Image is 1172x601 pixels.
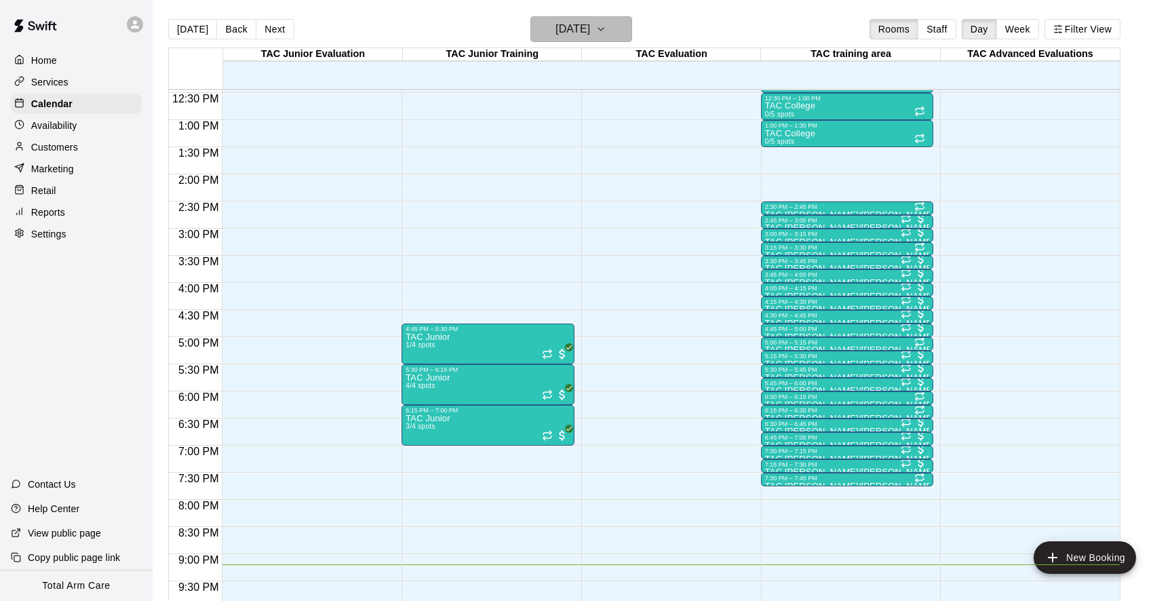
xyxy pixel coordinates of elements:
[914,307,928,320] span: All customers have paid
[169,93,222,104] span: 12:30 PM
[761,120,934,147] div: 1:00 PM – 1:30 PM: TAC College
[175,364,222,376] span: 5:30 PM
[582,48,761,61] div: TAC Evaluation
[11,137,142,157] a: Customers
[761,378,934,391] div: 5:45 PM – 6:00 PM: TAC Todd/Brad
[175,391,222,403] span: 6:00 PM
[28,478,76,491] p: Contact Us
[901,254,912,265] span: Recurring event
[765,421,930,427] div: 6:30 PM – 6:45 PM
[31,162,74,176] p: Marketing
[901,416,912,427] span: Recurring event
[11,50,142,71] a: Home
[555,20,590,39] h6: [DATE]
[914,279,928,293] span: All customers have paid
[765,312,930,319] div: 4:30 PM – 4:45 PM
[11,115,142,136] a: Availability
[406,423,435,430] span: 3/4 spots filled
[914,201,925,212] span: Recurring event
[555,347,569,361] span: All customers have paid
[406,366,570,373] div: 5:30 PM – 6:15 PM
[914,133,925,144] span: Recurring event
[761,337,934,351] div: 5:00 PM – 5:15 PM: TAC Tom/Mike
[914,391,925,402] span: Recurring event
[765,380,930,387] div: 5:45 PM – 6:00 PM
[542,349,553,360] span: Recurring event
[406,326,570,332] div: 4:45 PM – 5:30 PM
[175,229,222,240] span: 3:00 PM
[914,404,925,415] span: Recurring event
[765,434,930,441] div: 6:45 PM – 7:00 PM
[901,227,912,237] span: Recurring event
[765,475,930,482] div: 7:30 PM – 7:45 PM
[175,554,222,566] span: 9:00 PM
[175,256,222,267] span: 3:30 PM
[555,388,569,402] span: All customers have paid
[761,473,934,486] div: 7:30 PM – 7:45 PM: TAC Todd/Brad
[256,19,294,39] button: Next
[530,16,632,42] button: [DATE]
[918,19,956,39] button: Staff
[765,298,930,305] div: 4:15 PM – 4:30 PM
[403,48,582,61] div: TAC Junior Training
[765,461,930,468] div: 7:15 PM – 7:30 PM
[31,54,57,67] p: Home
[901,322,912,332] span: Recurring event
[765,393,930,400] div: 6:00 PM – 6:15 PM
[31,75,69,89] p: Services
[765,339,930,346] div: 5:00 PM – 5:15 PM
[175,337,222,349] span: 5:00 PM
[761,242,934,256] div: 3:15 PM – 3:30 PM: TAC Tom/Mike
[761,432,934,446] div: 6:45 PM – 7:00 PM: TAC Todd/Brad
[761,351,934,364] div: 5:15 PM – 5:30 PM: TAC Tom/Mike
[402,405,574,446] div: 6:15 PM – 7:00 PM: TAC Junior
[11,180,142,201] a: Retail
[914,347,928,361] span: All customers have paid
[914,415,928,429] span: All customers have paid
[406,382,435,389] span: 4/4 spots filled
[765,448,930,454] div: 7:00 PM – 7:15 PM
[914,252,928,266] span: All customers have paid
[914,361,928,374] span: All customers have paid
[765,353,930,360] div: 5:15 PM – 5:30 PM
[761,446,934,459] div: 7:00 PM – 7:15 PM: TAC Todd/Brad
[914,320,928,334] span: All customers have paid
[765,217,930,224] div: 2:45 PM – 3:00 PM
[962,19,997,39] button: Day
[216,19,256,39] button: Back
[914,106,925,117] span: Recurring event
[761,459,934,473] div: 7:15 PM – 7:30 PM: TAC Todd/Brad
[914,266,928,279] span: All customers have paid
[11,224,142,244] a: Settings
[765,285,930,292] div: 4:00 PM – 4:15 PM
[28,551,120,564] p: Copy public page link
[761,229,934,242] div: 3:00 PM – 3:15 PM: TAC Tom/Mike
[175,527,222,539] span: 8:30 PM
[11,94,142,114] div: Calendar
[765,95,930,102] div: 12:30 PM – 1:00 PM
[175,120,222,132] span: 1:00 PM
[223,48,402,61] div: TAC Junior Evaluation
[175,174,222,186] span: 2:00 PM
[11,202,142,222] a: Reports
[901,430,912,441] span: Recurring event
[901,362,912,373] span: Recurring event
[914,456,928,469] span: All customers have paid
[402,324,574,364] div: 4:45 PM – 5:30 PM: TAC Junior
[28,526,101,540] p: View public page
[555,429,569,442] span: All customers have paid
[765,326,930,332] div: 4:45 PM – 5:00 PM
[761,93,934,120] div: 12:30 PM – 1:00 PM: TAC College
[11,159,142,179] a: Marketing
[402,364,574,405] div: 5:30 PM – 6:15 PM: TAC Junior
[11,72,142,92] a: Services
[761,296,934,310] div: 4:15 PM – 4:30 PM: TAC Tom/Mike
[406,341,435,349] span: 1/4 spots filled
[175,446,222,457] span: 7:00 PM
[761,405,934,419] div: 6:15 PM – 6:30 PM: TAC Todd/Brad
[542,389,553,400] span: Recurring event
[175,473,222,484] span: 7:30 PM
[901,376,912,387] span: Recurring event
